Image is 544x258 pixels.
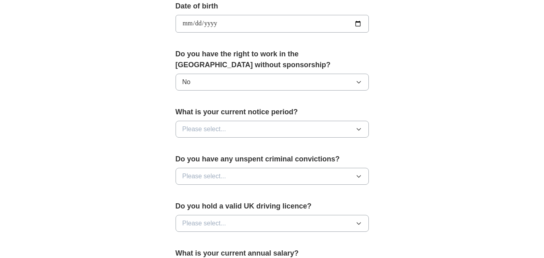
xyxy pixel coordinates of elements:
span: Please select... [182,219,226,228]
span: Please select... [182,171,226,181]
label: Do you have the right to work in the [GEOGRAPHIC_DATA] without sponsorship? [176,49,369,70]
label: Do you have any unspent criminal convictions? [176,154,369,165]
span: No [182,77,190,87]
label: Do you hold a valid UK driving licence? [176,201,369,212]
button: Please select... [176,215,369,232]
button: Please select... [176,121,369,138]
span: Please select... [182,124,226,134]
label: What is your current notice period? [176,107,369,118]
button: Please select... [176,168,369,185]
button: No [176,74,369,91]
label: Date of birth [176,1,369,12]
